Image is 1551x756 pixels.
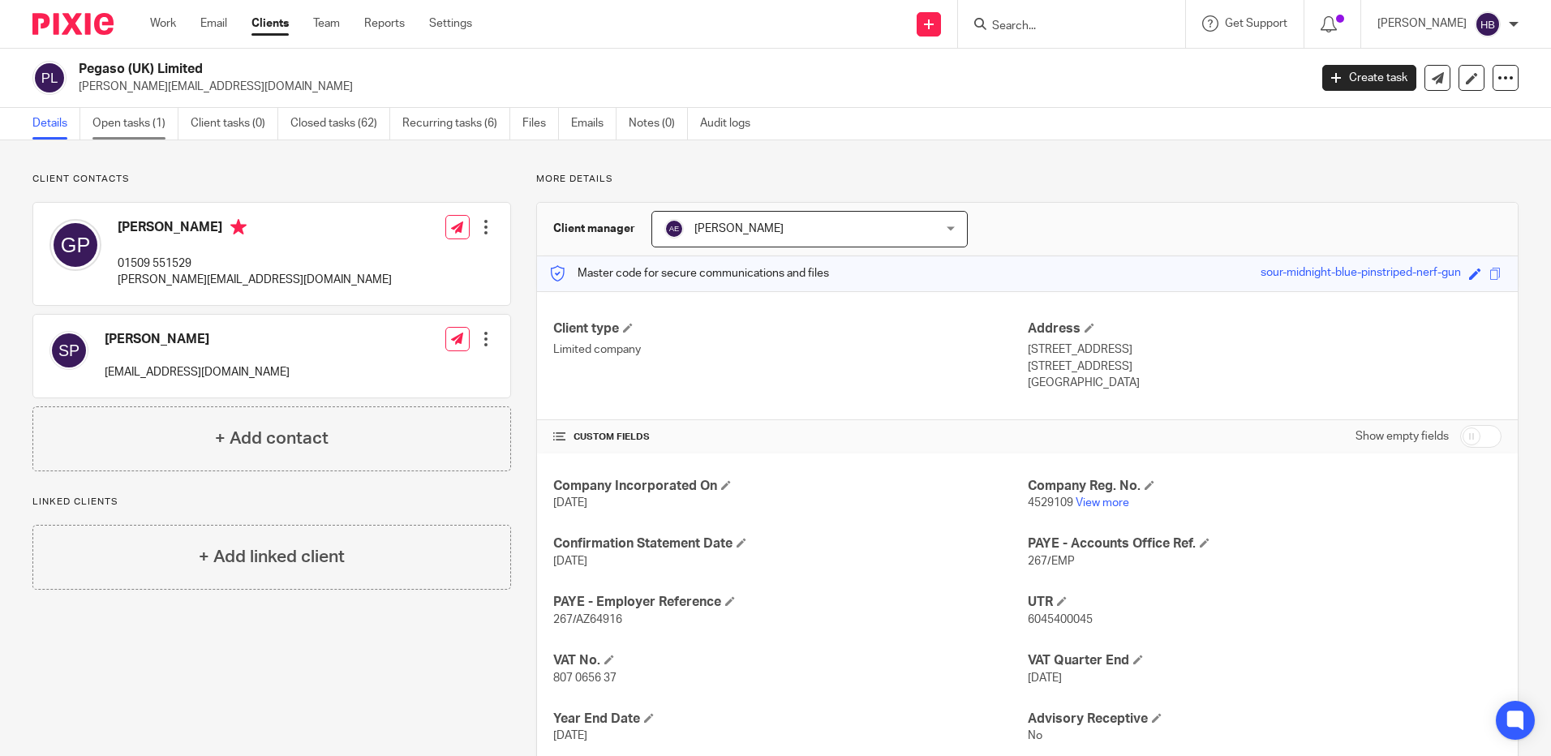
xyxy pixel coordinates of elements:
[536,173,1519,186] p: More details
[32,13,114,35] img: Pixie
[553,535,1027,552] h4: Confirmation Statement Date
[664,219,684,238] img: svg%3E
[571,108,617,140] a: Emails
[364,15,405,32] a: Reports
[1356,428,1449,445] label: Show empty fields
[522,108,559,140] a: Files
[1028,341,1502,358] p: [STREET_ADDRESS]
[990,19,1136,34] input: Search
[700,108,763,140] a: Audit logs
[1028,478,1502,495] h4: Company Reg. No.
[118,219,392,239] h4: [PERSON_NAME]
[49,331,88,370] img: svg%3E
[553,320,1027,337] h4: Client type
[553,556,587,567] span: [DATE]
[118,256,392,272] p: 01509 551529
[79,79,1298,95] p: [PERSON_NAME][EMAIL_ADDRESS][DOMAIN_NAME]
[553,711,1027,728] h4: Year End Date
[429,15,472,32] a: Settings
[1028,497,1073,509] span: 4529109
[553,221,635,237] h3: Client manager
[1076,497,1129,509] a: View more
[1028,730,1042,741] span: No
[1028,359,1502,375] p: [STREET_ADDRESS]
[1028,556,1075,567] span: 267/EMP
[230,219,247,235] i: Primary
[1475,11,1501,37] img: svg%3E
[199,544,345,569] h4: + Add linked client
[549,265,829,281] p: Master code for secure communications and files
[553,594,1027,611] h4: PAYE - Employer Reference
[79,61,1054,78] h2: Pegaso (UK) Limited
[553,672,617,684] span: 807 0656 37
[1028,711,1502,728] h4: Advisory Receptive
[313,15,340,32] a: Team
[629,108,688,140] a: Notes (0)
[1028,594,1502,611] h4: UTR
[553,730,587,741] span: [DATE]
[32,61,67,95] img: svg%3E
[553,652,1027,669] h4: VAT No.
[1225,18,1287,29] span: Get Support
[553,497,587,509] span: [DATE]
[553,431,1027,444] h4: CUSTOM FIELDS
[1028,614,1093,625] span: 6045400045
[32,496,511,509] p: Linked clients
[1028,535,1502,552] h4: PAYE - Accounts Office Ref.
[1322,65,1416,91] a: Create task
[1377,15,1467,32] p: [PERSON_NAME]
[1261,264,1461,283] div: sour-midnight-blue-pinstriped-nerf-gun
[402,108,510,140] a: Recurring tasks (6)
[553,478,1027,495] h4: Company Incorporated On
[32,108,80,140] a: Details
[251,15,289,32] a: Clients
[553,614,622,625] span: 267/AZ64916
[1028,375,1502,391] p: [GEOGRAPHIC_DATA]
[290,108,390,140] a: Closed tasks (62)
[105,331,290,348] h4: [PERSON_NAME]
[1028,320,1502,337] h4: Address
[191,108,278,140] a: Client tasks (0)
[118,272,392,288] p: [PERSON_NAME][EMAIL_ADDRESS][DOMAIN_NAME]
[1028,652,1502,669] h4: VAT Quarter End
[92,108,178,140] a: Open tasks (1)
[694,223,784,234] span: [PERSON_NAME]
[553,341,1027,358] p: Limited company
[215,426,329,451] h4: + Add contact
[1028,672,1062,684] span: [DATE]
[32,173,511,186] p: Client contacts
[150,15,176,32] a: Work
[200,15,227,32] a: Email
[105,364,290,380] p: [EMAIL_ADDRESS][DOMAIN_NAME]
[49,219,101,271] img: svg%3E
